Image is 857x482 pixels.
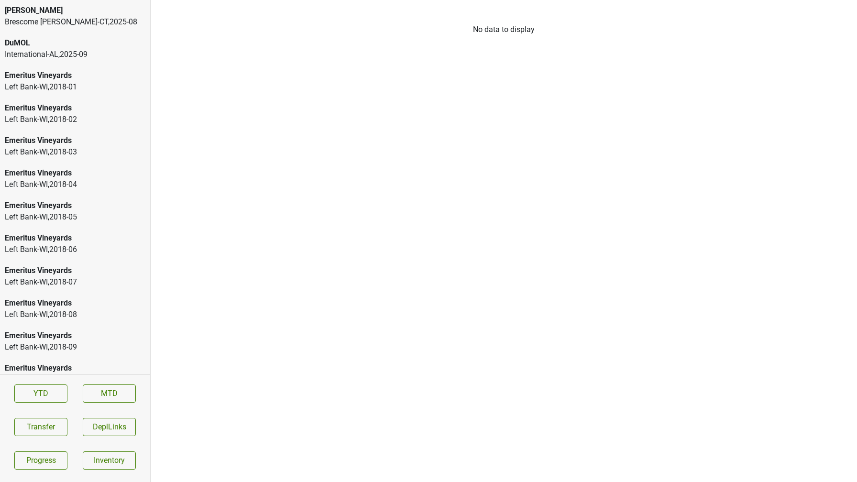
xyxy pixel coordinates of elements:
div: Emeritus Vineyards [5,297,145,309]
button: Transfer [14,418,67,436]
a: Inventory [83,451,136,470]
button: DeplLinks [83,418,136,436]
div: Left Bank-WI , 2018 - 02 [5,114,145,125]
div: Emeritus Vineyards [5,70,145,81]
div: Left Bank-WI , 2018 - 01 [5,81,145,93]
div: Left Bank-WI , 2018 - 06 [5,244,145,255]
div: Left Bank-WI , 2018 - 09 [5,341,145,353]
div: Brescome [PERSON_NAME]-CT , 2025 - 08 [5,16,145,28]
div: Emeritus Vineyards [5,232,145,244]
div: International-AL , 2025 - 09 [5,49,145,60]
div: Emeritus Vineyards [5,102,145,114]
a: Progress [14,451,67,470]
div: No data to display [151,24,857,35]
a: YTD [14,384,67,403]
div: Left Bank-WI , 2018 - 07 [5,276,145,288]
div: Emeritus Vineyards [5,200,145,211]
div: Emeritus Vineyards [5,265,145,276]
div: Left Bank-WI , 2018 - 10 [5,374,145,385]
div: Left Bank-WI , 2018 - 03 [5,146,145,158]
div: Emeritus Vineyards [5,135,145,146]
div: Left Bank-WI , 2018 - 08 [5,309,145,320]
div: [PERSON_NAME] [5,5,145,16]
div: Emeritus Vineyards [5,362,145,374]
div: Emeritus Vineyards [5,330,145,341]
div: Left Bank-WI , 2018 - 04 [5,179,145,190]
div: DuMOL [5,37,145,49]
a: MTD [83,384,136,403]
div: Left Bank-WI , 2018 - 05 [5,211,145,223]
div: Emeritus Vineyards [5,167,145,179]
